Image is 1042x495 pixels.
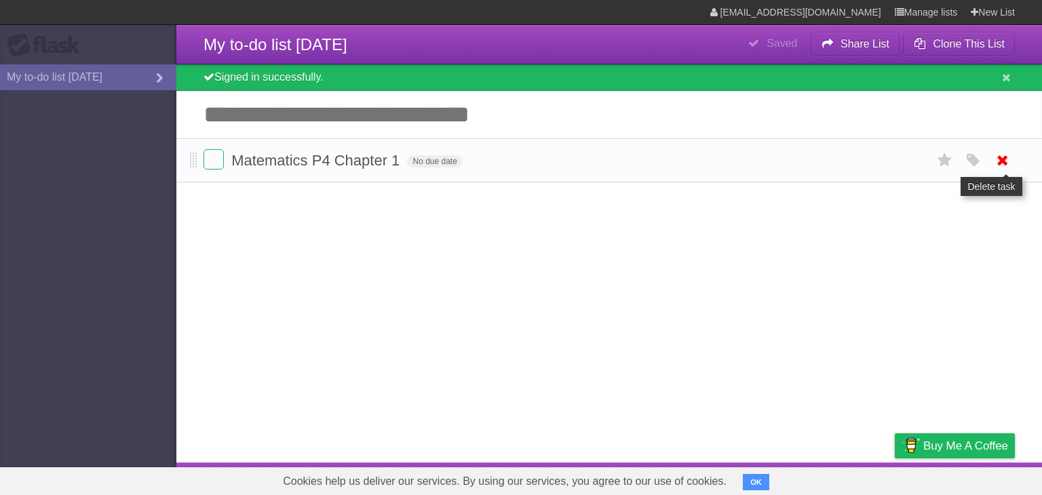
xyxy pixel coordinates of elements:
[743,474,769,490] button: OK
[767,37,797,49] b: Saved
[932,149,958,172] label: Star task
[831,466,861,492] a: Terms
[903,32,1015,56] button: Clone This List
[877,466,912,492] a: Privacy
[204,35,347,54] span: My to-do list [DATE]
[176,64,1042,91] div: Signed in successfully.
[929,466,1015,492] a: Suggest a feature
[231,152,403,169] span: Matematics P4 Chapter 1
[841,38,889,49] b: Share List
[895,433,1015,458] a: Buy me a coffee
[902,434,920,457] img: Buy me a coffee
[204,149,224,170] label: Done
[407,155,462,167] span: No due date
[923,434,1008,458] span: Buy me a coffee
[7,33,88,58] div: Flask
[269,468,740,495] span: Cookies help us deliver our services. By using our services, you agree to our use of cookies.
[811,32,900,56] button: Share List
[933,38,1005,49] b: Clone This List
[714,466,743,492] a: About
[759,466,814,492] a: Developers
